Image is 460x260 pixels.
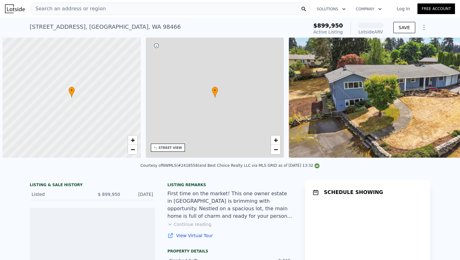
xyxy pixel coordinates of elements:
[128,135,137,145] a: Zoom in
[130,136,135,144] span: +
[418,21,430,34] button: Show Options
[271,135,280,145] a: Zoom in
[393,22,415,33] button: SAVE
[167,249,293,254] div: Property details
[98,192,120,197] span: $ 899,950
[417,3,455,14] a: Free Account
[212,87,218,98] div: •
[30,23,181,31] div: [STREET_ADDRESS] , [GEOGRAPHIC_DATA] , WA 98466
[159,145,182,150] div: STREET VIEW
[167,190,293,220] div: First time on the market! This one owner estate in [GEOGRAPHIC_DATA] is brimming with opportunity...
[389,6,417,12] a: Log In
[358,29,383,35] div: Lotside ARV
[314,163,319,168] img: NWMLS Logo
[69,88,75,93] span: •
[212,88,218,93] span: •
[128,145,137,154] a: Zoom out
[30,5,106,13] span: Search an address or region
[167,221,212,227] button: Continue reading
[167,182,293,187] div: Listing remarks
[271,145,280,154] a: Zoom out
[324,189,383,196] h1: SCHEDULE SHOWING
[5,4,25,13] img: Lotside
[130,145,135,153] span: −
[69,87,75,98] div: •
[314,29,343,34] span: Active Listing
[30,182,155,189] div: LISTING & SALE HISTORY
[274,145,278,153] span: −
[125,191,153,197] div: [DATE]
[313,22,343,29] span: $899,950
[167,232,293,239] a: View Virtual Tour
[141,163,319,168] div: Courtesy of NWMLS (#2418558) and Best Choice Realty LLC via MLS GRID as of [DATE] 13:32
[32,191,87,197] div: Listed
[351,3,387,15] button: Company
[274,136,278,144] span: +
[312,3,351,15] button: Solutions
